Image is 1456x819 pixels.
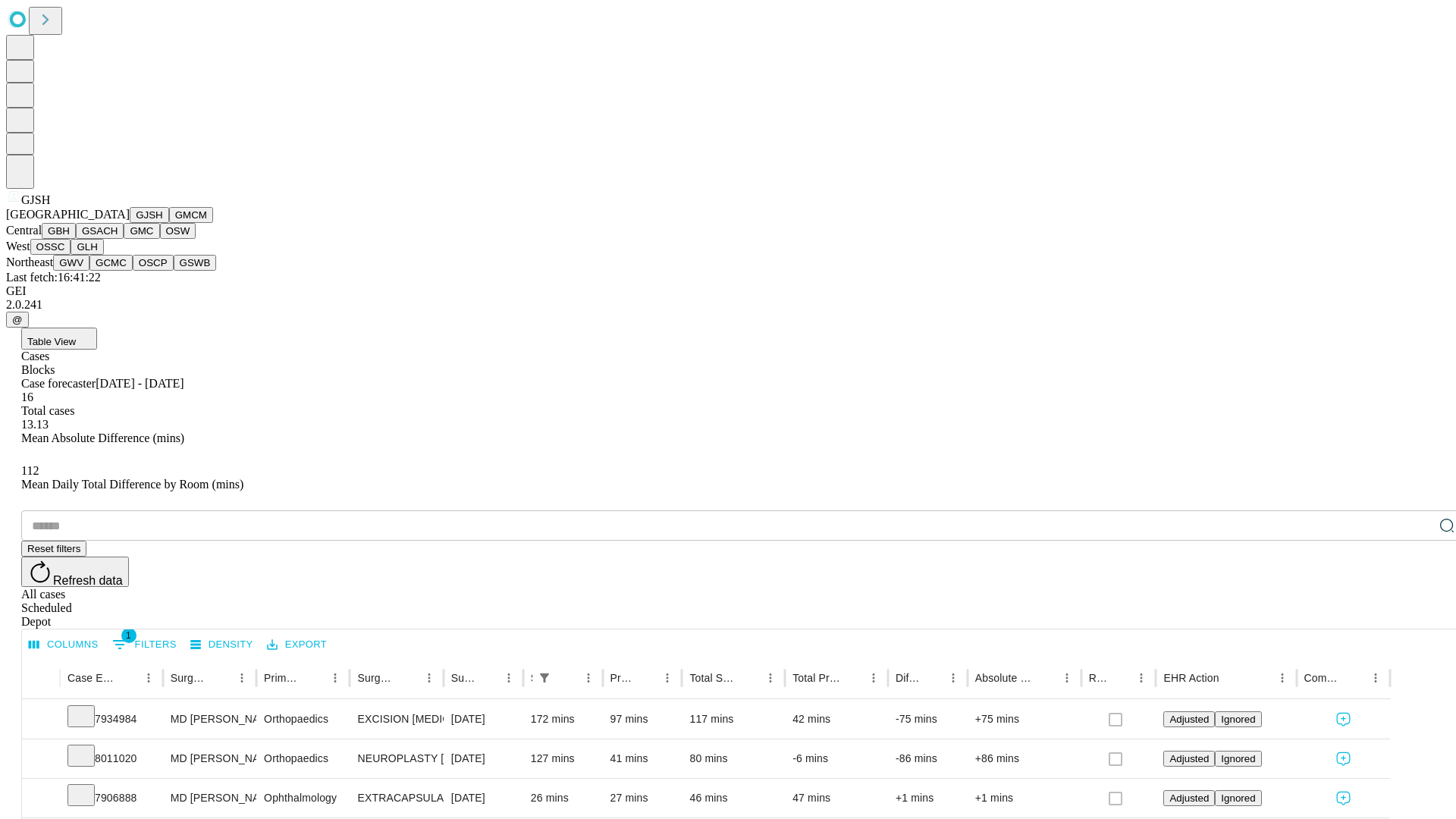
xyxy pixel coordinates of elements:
[42,223,76,239] button: GBH
[96,377,184,390] span: [DATE] - [DATE]
[124,223,159,239] button: GMC
[174,255,217,271] button: GSWB
[357,739,435,778] div: NEUROPLASTY [MEDICAL_DATA] AT [GEOGRAPHIC_DATA]
[657,667,678,689] button: Menu
[419,667,440,689] button: Menu
[689,700,777,739] div: 117 mins
[975,700,1074,739] div: +75 mins
[21,391,33,403] span: 16
[1163,751,1215,767] button: Adjusted
[6,284,1450,298] div: GEI
[689,739,777,778] div: 80 mins
[264,779,342,817] div: Ophthalmology
[1272,667,1293,689] button: Menu
[896,779,960,817] div: +1 mins
[1163,790,1215,806] button: Adjusted
[1163,711,1215,727] button: Adjusted
[21,478,243,491] span: Mean Daily Total Difference by Room (mins)
[1035,667,1056,689] button: Sort
[30,786,52,812] button: Expand
[534,667,555,689] button: Show filters
[67,779,155,817] div: 7906888
[21,418,49,431] span: 13.13
[6,240,30,253] span: West
[689,779,777,817] div: 46 mins
[30,746,52,773] button: Expand
[67,672,115,684] div: Case Epic Id
[108,632,180,657] button: Show filters
[975,672,1034,684] div: Absolute Difference
[451,779,516,817] div: [DATE]
[451,672,475,684] div: Surgery Date
[842,667,863,689] button: Sort
[71,239,103,255] button: GLH
[1109,667,1131,689] button: Sort
[531,739,595,778] div: 127 mins
[21,404,74,417] span: Total cases
[531,779,595,817] div: 26 mins
[130,207,169,223] button: GJSH
[25,633,102,657] button: Select columns
[1169,753,1209,764] span: Adjusted
[169,207,213,223] button: GMCM
[1365,667,1386,689] button: Menu
[1089,672,1109,684] div: Resolved in EHR
[6,224,42,237] span: Central
[498,667,519,689] button: Menu
[792,700,880,739] div: 42 mins
[531,700,595,739] div: 172 mins
[76,223,124,239] button: GSACH
[6,312,29,328] button: @
[792,672,840,684] div: Total Predicted Duration
[303,667,325,689] button: Sort
[30,239,71,255] button: OSSC
[792,739,880,778] div: -6 mins
[187,633,257,657] button: Density
[21,377,96,390] span: Case forecaster
[739,667,760,689] button: Sort
[896,700,960,739] div: -75 mins
[171,672,209,684] div: Surgeon Name
[171,779,249,817] div: MD [PERSON_NAME]
[1169,792,1209,804] span: Adjusted
[1221,667,1242,689] button: Sort
[557,667,578,689] button: Sort
[264,700,342,739] div: Orthopaedics
[943,667,964,689] button: Menu
[210,667,231,689] button: Sort
[1056,667,1078,689] button: Menu
[263,633,331,657] button: Export
[610,739,675,778] div: 41 mins
[477,667,498,689] button: Sort
[610,779,675,817] div: 27 mins
[21,431,184,444] span: Mean Absolute Difference (mins)
[21,557,129,587] button: Refresh data
[689,672,737,684] div: Total Scheduled Duration
[325,667,346,689] button: Menu
[160,223,196,239] button: OSW
[117,667,138,689] button: Sort
[357,672,395,684] div: Surgery Name
[121,628,136,643] span: 1
[6,208,130,221] span: [GEOGRAPHIC_DATA]
[21,193,50,206] span: GJSH
[1215,751,1261,767] button: Ignored
[921,667,943,689] button: Sort
[264,672,302,684] div: Primary Service
[451,739,516,778] div: [DATE]
[610,700,675,739] div: 97 mins
[635,667,657,689] button: Sort
[357,700,435,739] div: EXCISION [MEDICAL_DATA] WRIST
[6,256,53,268] span: Northeast
[1131,667,1152,689] button: Menu
[171,739,249,778] div: MD [PERSON_NAME] [PERSON_NAME]
[1169,714,1209,725] span: Adjusted
[27,543,80,554] span: Reset filters
[357,779,435,817] div: EXTRACAPSULAR CATARACT REMOVAL WITH [MEDICAL_DATA]
[534,667,555,689] div: 1 active filter
[451,700,516,739] div: [DATE]
[6,271,101,284] span: Last fetch: 16:41:22
[1215,711,1261,727] button: Ignored
[578,667,599,689] button: Menu
[1344,667,1365,689] button: Sort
